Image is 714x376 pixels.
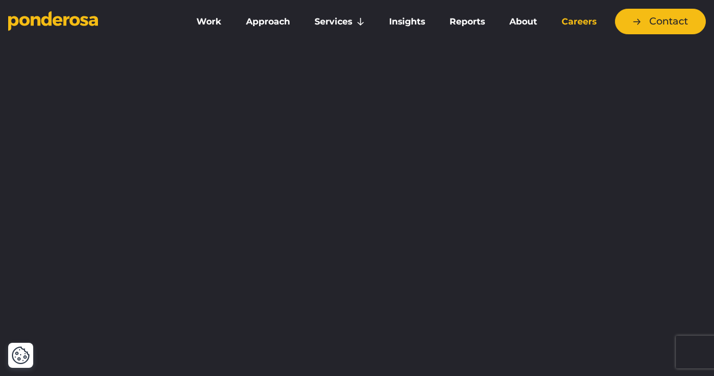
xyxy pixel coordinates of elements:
a: About [499,10,547,33]
button: Cookie Settings [11,346,30,365]
a: Work [187,10,232,33]
a: Go to homepage [8,11,170,33]
a: Reports [439,10,495,33]
a: Insights [379,10,435,33]
a: Services [305,10,375,33]
a: Careers [551,10,606,33]
a: Contact [615,9,706,34]
img: Revisit consent button [11,346,30,365]
a: Approach [236,10,300,33]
